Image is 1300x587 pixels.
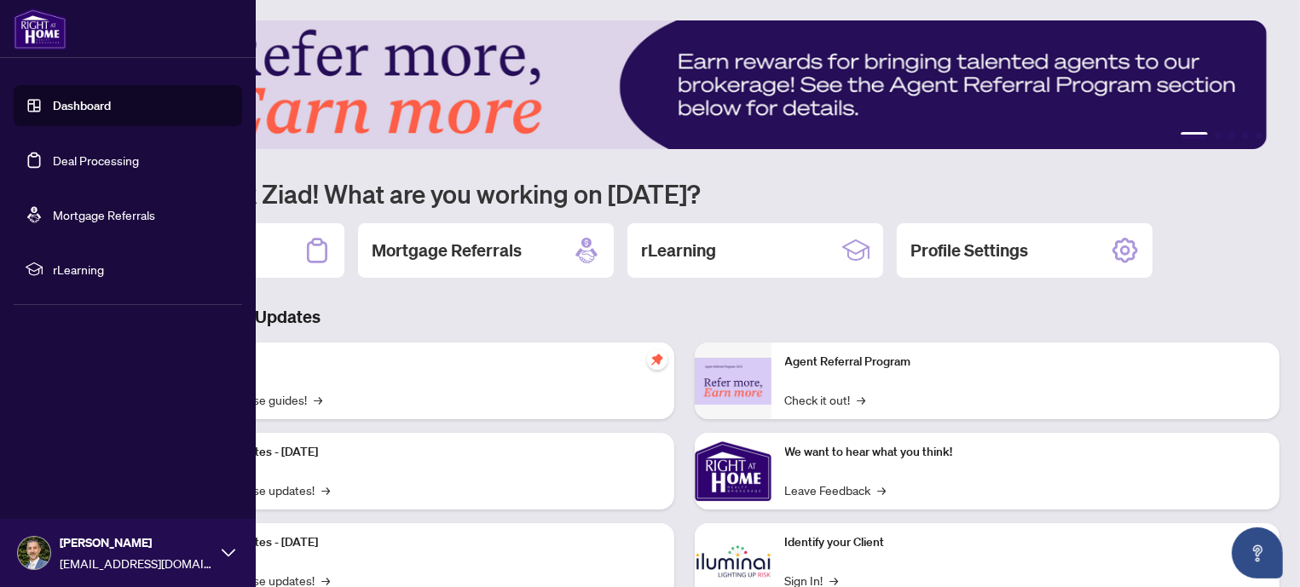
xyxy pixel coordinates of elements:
[89,177,1280,210] h1: Welcome back Ziad! What are you working on [DATE]?
[314,390,322,409] span: →
[179,443,661,462] p: Platform Updates - [DATE]
[785,533,1267,552] p: Identify your Client
[858,390,866,409] span: →
[641,239,716,262] h2: rLearning
[53,207,155,222] a: Mortgage Referrals
[1242,132,1249,139] button: 4
[89,305,1280,329] h3: Brokerage & Industry Updates
[14,9,66,49] img: logo
[179,353,661,371] p: Self-Help
[785,481,887,499] a: Leave Feedback→
[53,98,111,113] a: Dashboard
[1232,527,1283,578] button: Open asap
[18,537,50,569] img: Profile Icon
[89,20,1267,149] img: Slide 0
[785,353,1267,371] p: Agent Referral Program
[878,481,887,499] span: →
[695,433,771,509] img: We want to hear what you think!
[53,260,230,279] span: rLearning
[785,390,866,409] a: Check it out!→
[60,554,213,573] span: [EMAIL_ADDRESS][DOMAIN_NAME]
[1256,132,1262,139] button: 5
[372,239,522,262] h2: Mortgage Referrals
[647,349,667,370] span: pushpin
[910,239,1028,262] h2: Profile Settings
[321,481,330,499] span: →
[53,153,139,168] a: Deal Processing
[695,358,771,405] img: Agent Referral Program
[785,443,1267,462] p: We want to hear what you think!
[60,533,213,552] span: [PERSON_NAME]
[1215,132,1222,139] button: 2
[179,533,661,552] p: Platform Updates - [DATE]
[1181,132,1208,139] button: 1
[1228,132,1235,139] button: 3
